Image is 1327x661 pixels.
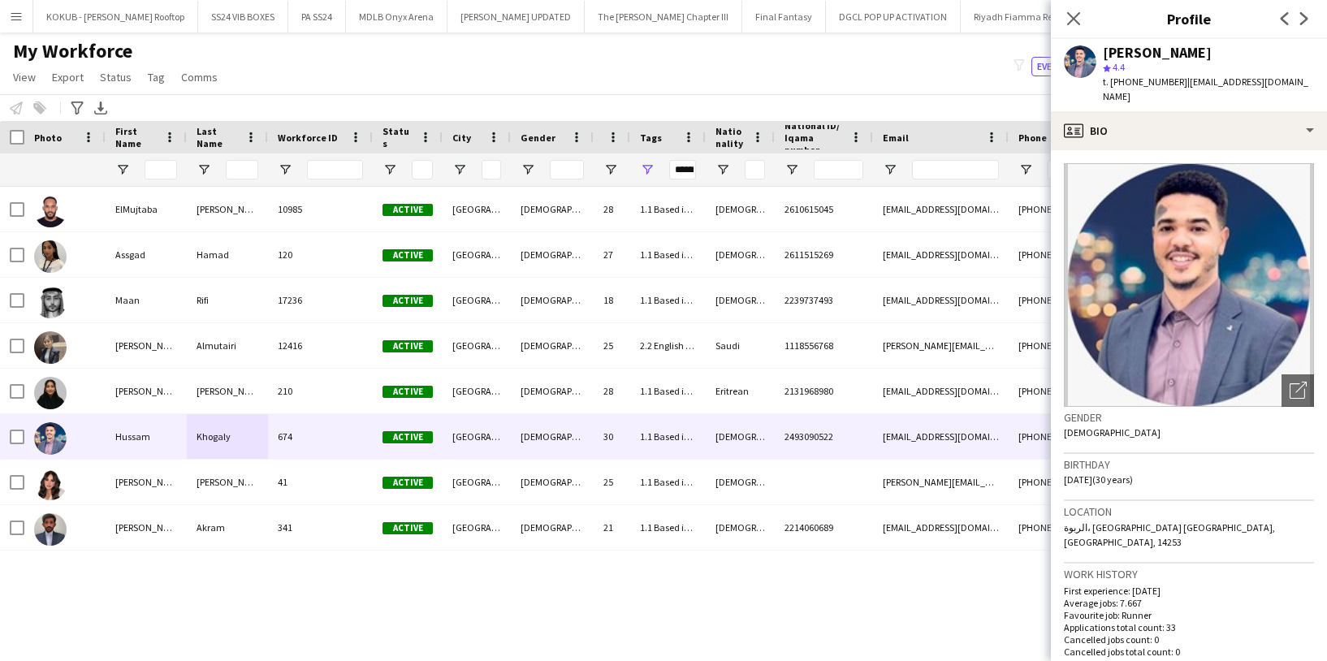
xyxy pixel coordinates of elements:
div: [PERSON_NAME] [187,460,268,504]
div: Maan [106,278,187,322]
div: [PERSON_NAME][EMAIL_ADDRESS][PERSON_NAME][DOMAIN_NAME] [873,460,1009,504]
span: Gender [521,132,555,144]
div: [PHONE_NUMBER] [1009,369,1217,413]
div: [PERSON_NAME] [106,369,187,413]
div: [PHONE_NUMBER] [1009,460,1217,504]
div: Saudi [706,323,775,368]
span: 2493090522 [785,430,833,443]
span: Last Name [197,125,239,149]
div: 2.2 English Level = 2/3 Good, DGCL Approved Pool , DGCL CHEDI/FAENA, KAYANLIVE - Black Hat MEA 20... [630,323,706,368]
input: Email Filter Input [912,160,999,179]
div: 41 [268,460,373,504]
div: [GEOGRAPHIC_DATA] [443,505,511,550]
button: SS24 VIB BOXES [198,1,288,32]
span: Workforce ID [278,132,338,144]
h3: Work history [1064,567,1314,581]
button: Open Filter Menu [452,162,467,177]
button: Open Filter Menu [785,162,799,177]
img: Maan Rifi [34,286,67,318]
div: [DEMOGRAPHIC_DATA] [511,505,594,550]
div: [DEMOGRAPHIC_DATA] [511,323,594,368]
div: Hamad [187,232,268,277]
div: [EMAIL_ADDRESS][DOMAIN_NAME] [873,278,1009,322]
div: [DEMOGRAPHIC_DATA] [706,505,775,550]
span: t. [PHONE_NUMBER] [1103,76,1187,88]
div: 1.1 Based in [GEOGRAPHIC_DATA], 2.3 English Level = 3/3 Excellent , Beast ED, Kohler Index Sample... [630,232,706,277]
div: Almutairi [187,323,268,368]
span: First Name [115,125,158,149]
p: Cancelled jobs count: 0 [1064,633,1314,646]
span: Email [883,132,909,144]
p: Cancelled jobs total count: 0 [1064,646,1314,658]
div: 674 [268,414,373,459]
div: 1.1 Based in [GEOGRAPHIC_DATA], 2.2 English Level = 2/3 Good, MGF 2025 - Accreditation Host, Pres... [630,187,706,231]
div: [DEMOGRAPHIC_DATA] [706,232,775,277]
div: 28 [594,369,630,413]
button: Open Filter Menu [603,162,618,177]
span: 2214060689 [785,521,833,534]
div: [PERSON_NAME] [187,369,268,413]
span: View [13,70,36,84]
button: Open Filter Menu [715,162,730,177]
div: [GEOGRAPHIC_DATA] [443,187,511,231]
span: Active [383,249,433,261]
span: Tag [148,70,165,84]
img: Dana Firas [34,468,67,500]
div: [PHONE_NUMBER] [1009,232,1217,277]
img: Crew avatar or photo [1064,163,1314,407]
input: Last Name Filter Input [226,160,258,179]
div: [EMAIL_ADDRESS][DOMAIN_NAME] [873,414,1009,459]
img: Reema Almutairi [34,331,67,364]
span: Active [383,295,433,307]
div: [PHONE_NUMBER] [1009,323,1217,368]
span: 2131968980 [785,385,833,397]
img: Assgad Hamad [34,240,67,273]
div: [PERSON_NAME] [106,323,187,368]
input: National ID/ Iqama number Filter Input [814,160,863,179]
p: First experience: [DATE] [1064,585,1314,597]
span: [DATE] (30 years) [1064,473,1133,486]
span: Status [383,125,413,149]
div: [PHONE_NUMBER] [1009,505,1217,550]
span: | [EMAIL_ADDRESS][DOMAIN_NAME] [1103,76,1308,102]
div: [GEOGRAPHIC_DATA] [443,232,511,277]
div: 1.1 Based in [GEOGRAPHIC_DATA], 2.2 English Level = 2/3 Good, MGF 2025 - Accreditation Host, Pres... [630,414,706,459]
span: Nationality [715,125,746,149]
span: Active [383,431,433,443]
span: 4.4 [1113,61,1125,73]
h3: Location [1064,504,1314,519]
div: 1.1 Based in [GEOGRAPHIC_DATA], 2.2 English Level = 2/3 Good, 2.3 English Level = 3/3 Excellent ,... [630,505,706,550]
div: 10985 [268,187,373,231]
div: Hussam [106,414,187,459]
input: Nationality Filter Input [745,160,765,179]
span: Tags [640,132,662,144]
button: Open Filter Menu [640,162,655,177]
div: Assgad [106,232,187,277]
div: [DEMOGRAPHIC_DATA] [511,414,594,459]
img: Abdullah Akram [34,513,67,546]
span: My Workforce [13,39,132,63]
button: Open Filter Menu [278,162,292,177]
input: Status Filter Input [412,160,433,179]
div: 12416 [268,323,373,368]
div: [DEMOGRAPHIC_DATA] [511,232,594,277]
div: [PERSON_NAME][EMAIL_ADDRESS][DOMAIN_NAME] [873,323,1009,368]
div: Bio [1051,111,1327,150]
div: [DEMOGRAPHIC_DATA] [706,460,775,504]
button: MDLB Onyx Arena [346,1,447,32]
span: [DEMOGRAPHIC_DATA] [1064,426,1161,439]
div: 27 [594,232,630,277]
span: Phone [1018,132,1047,144]
div: Khogaly [187,414,268,459]
div: Eritrean [706,369,775,413]
span: Active [383,522,433,534]
p: Favourite job: Runner [1064,609,1314,621]
button: Riyadh Fiamma Restaurant [961,1,1103,32]
div: [PHONE_NUMBER] [1009,187,1217,231]
div: Open photos pop-in [1282,374,1314,407]
button: Everyone8,708 [1031,57,1113,76]
button: Open Filter Menu [115,162,130,177]
div: [PHONE_NUMBER] [1009,278,1217,322]
div: 25 [594,323,630,368]
span: Active [383,386,433,398]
